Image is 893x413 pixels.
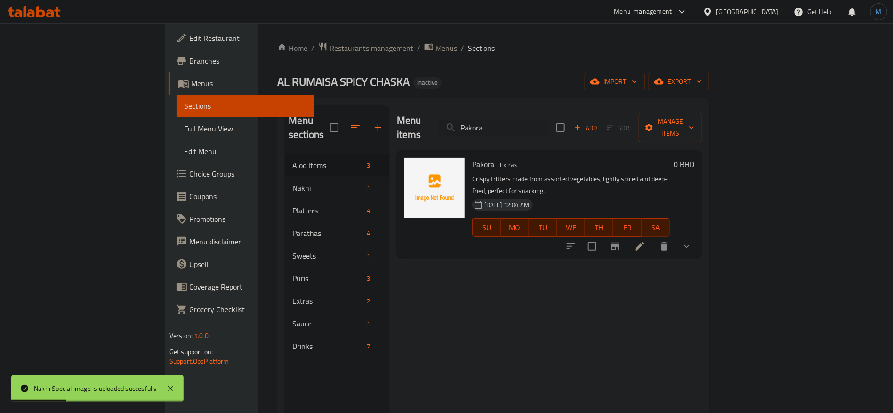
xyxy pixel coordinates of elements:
[438,120,549,136] input: search
[613,218,642,237] button: FR
[318,42,413,54] a: Restaurants management
[363,161,374,170] span: 3
[330,42,413,54] span: Restaurants management
[184,146,306,157] span: Edit Menu
[285,177,389,199] div: Nakhi1
[363,297,374,306] span: 2
[285,267,389,290] div: Puris3
[363,227,374,239] div: items
[476,221,497,235] span: SU
[642,218,670,237] button: SA
[285,154,389,177] div: Aloo Items3
[169,346,213,358] span: Get support on:
[285,312,389,335] div: Sauce1
[656,76,702,88] span: export
[417,42,420,54] li: /
[363,319,374,328] span: 1
[292,273,363,284] span: Puris
[468,42,495,54] span: Sections
[363,274,374,283] span: 3
[413,77,442,89] div: Inactive
[681,241,692,252] svg: Show Choices
[573,122,598,133] span: Add
[189,32,306,44] span: Edit Restaurant
[560,235,582,258] button: sort-choices
[363,184,374,193] span: 1
[585,218,613,237] button: TH
[189,213,306,225] span: Promotions
[363,205,374,216] div: items
[529,218,557,237] button: TU
[169,185,314,208] a: Coupons
[191,78,306,89] span: Menus
[435,42,457,54] span: Menus
[363,295,374,307] div: items
[481,201,533,210] span: [DATE] 12:04 AM
[169,230,314,253] a: Menu disclaimer
[292,182,363,194] span: Nakhi
[292,250,363,261] div: Sweets
[601,121,639,135] span: Select section first
[292,295,363,307] span: Extras
[645,221,666,235] span: SA
[592,76,637,88] span: import
[397,113,426,142] h2: Menu items
[285,150,389,361] nav: Menu sections
[676,235,698,258] button: show more
[34,383,157,394] div: Nakhi Special image is uploaded succesfully
[189,304,306,315] span: Grocery Checklist
[285,335,389,357] div: Drinks7
[285,222,389,244] div: Parathas4
[639,113,702,142] button: Manage items
[177,140,314,162] a: Edit Menu
[292,340,363,352] div: Drinks
[177,117,314,140] a: Full Menu View
[292,160,363,171] span: Aloo Items
[472,157,494,171] span: Pakora
[571,121,601,135] span: Add item
[571,121,601,135] button: Add
[716,7,779,17] div: [GEOGRAPHIC_DATA]
[472,173,670,197] p: Crispy fritters made from assorted vegetables, lightly spiced and deep-fried, perfect for snacking.
[363,206,374,215] span: 4
[617,221,638,235] span: FR
[557,218,585,237] button: WE
[169,253,314,275] a: Upsell
[285,290,389,312] div: Extras2
[363,340,374,352] div: items
[184,123,306,134] span: Full Menu View
[363,250,374,261] div: items
[277,42,709,54] nav: breadcrumb
[363,318,374,329] div: items
[604,235,627,258] button: Branch-specific-item
[292,205,363,216] span: Platters
[169,72,314,95] a: Menus
[634,241,645,252] a: Edit menu item
[169,275,314,298] a: Coverage Report
[496,160,521,170] span: Extras
[184,100,306,112] span: Sections
[472,218,501,237] button: SU
[585,73,645,90] button: import
[533,221,554,235] span: TU
[169,162,314,185] a: Choice Groups
[876,7,882,17] span: M
[653,235,676,258] button: delete
[169,330,193,342] span: Version:
[292,227,363,239] span: Parathas
[324,118,344,138] span: Select all sections
[189,55,306,66] span: Branches
[169,355,229,367] a: Support.OpsPlatform
[461,42,464,54] li: /
[292,318,363,329] span: Sauce
[501,218,529,237] button: MO
[189,168,306,179] span: Choice Groups
[277,71,410,92] span: AL RUMAISA SPICY CHASKA
[177,95,314,117] a: Sections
